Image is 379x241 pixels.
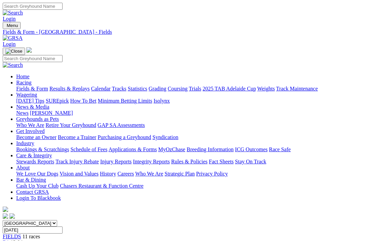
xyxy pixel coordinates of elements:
[3,226,63,234] input: Select date
[16,146,376,153] div: Industry
[46,98,69,104] a: SUREpick
[168,86,188,91] a: Coursing
[149,86,166,91] a: Grading
[30,110,73,116] a: [PERSON_NAME]
[16,92,37,98] a: Wagering
[109,146,157,152] a: Applications & Forms
[26,47,32,53] img: logo-grsa-white.png
[3,10,23,16] img: Search
[257,86,275,91] a: Weights
[16,183,376,189] div: Bar & Dining
[70,98,97,104] a: How To Bet
[171,159,208,164] a: Rules & Policies
[98,134,151,140] a: Purchasing a Greyhound
[128,86,147,91] a: Statistics
[55,159,99,164] a: Track Injury Rebate
[16,128,45,134] a: Get Involved
[209,159,234,164] a: Fact Sheets
[152,134,178,140] a: Syndication
[58,134,96,140] a: Become a Trainer
[46,122,96,128] a: Retire Your Greyhound
[9,213,15,219] img: twitter.svg
[112,86,126,91] a: Tracks
[100,171,116,177] a: History
[60,171,98,177] a: Vision and Values
[16,153,52,158] a: Care & Integrity
[7,23,18,28] span: Menu
[16,110,376,116] div: News & Media
[3,29,376,35] a: Fields & Form - [GEOGRAPHIC_DATA] - Fields
[100,159,132,164] a: Injury Reports
[165,171,195,177] a: Strategic Plan
[158,146,185,152] a: MyOzChase
[16,110,28,116] a: News
[3,3,63,10] input: Search
[269,146,290,152] a: Race Safe
[3,41,16,47] a: Login
[16,195,61,201] a: Login To Blackbook
[22,234,40,239] span: 11 races
[5,49,22,54] img: Close
[16,116,59,122] a: Greyhounds as Pets
[16,98,376,104] div: Wagering
[16,134,376,140] div: Get Involved
[16,86,376,92] div: Racing
[16,104,49,110] a: News & Media
[3,62,23,68] img: Search
[16,86,48,91] a: Fields & Form
[16,177,46,183] a: Bar & Dining
[91,86,111,91] a: Calendar
[60,183,143,189] a: Chasers Restaurant & Function Centre
[235,159,266,164] a: Stay On Track
[3,35,23,41] img: GRSA
[16,140,34,146] a: Industry
[196,171,228,177] a: Privacy Policy
[235,146,267,152] a: ICG Outcomes
[16,134,56,140] a: Become an Owner
[3,48,25,55] button: Toggle navigation
[16,171,376,177] div: About
[189,86,201,91] a: Trials
[3,22,21,29] button: Toggle navigation
[16,74,29,79] a: Home
[16,122,44,128] a: Who We Are
[16,122,376,128] div: Greyhounds as Pets
[16,183,58,189] a: Cash Up Your Club
[16,80,31,85] a: Racing
[49,86,90,91] a: Results & Replays
[16,171,58,177] a: We Love Our Dogs
[16,159,54,164] a: Stewards Reports
[16,98,44,104] a: [DATE] Tips
[276,86,318,91] a: Track Maintenance
[153,98,170,104] a: Isolynx
[117,171,134,177] a: Careers
[3,207,8,212] img: logo-grsa-white.png
[70,146,107,152] a: Schedule of Fees
[133,159,170,164] a: Integrity Reports
[16,146,69,152] a: Bookings & Scratchings
[98,122,145,128] a: GAP SA Assessments
[98,98,152,104] a: Minimum Betting Limits
[3,234,21,239] a: FIELDS
[3,55,63,62] input: Search
[3,213,8,219] img: facebook.svg
[3,16,16,22] a: Login
[187,146,234,152] a: Breeding Information
[135,171,163,177] a: Who We Are
[203,86,256,91] a: 2025 TAB Adelaide Cup
[16,159,376,165] div: Care & Integrity
[16,189,49,195] a: Contact GRSA
[16,165,30,170] a: About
